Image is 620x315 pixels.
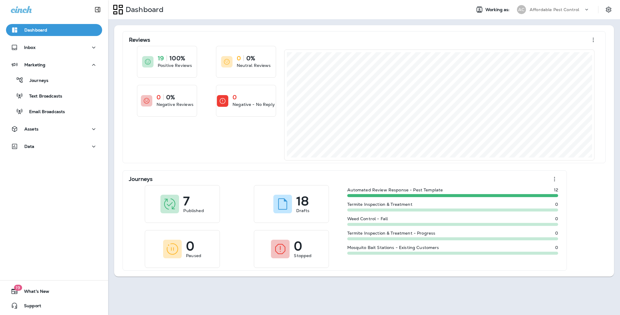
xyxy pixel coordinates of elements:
[186,253,201,259] p: Paused
[232,94,237,100] p: 0
[24,45,35,50] p: Inbox
[555,245,558,250] p: 0
[183,208,204,214] p: Published
[157,101,193,107] p: Negative Reviews
[485,7,511,12] span: Working as:
[6,89,102,102] button: Text Broadcasts
[18,303,41,310] span: Support
[183,198,190,204] p: 7
[24,127,38,131] p: Assets
[237,62,271,68] p: Neutral Reviews
[24,62,45,67] p: Marketing
[294,253,312,259] p: Stopped
[6,105,102,118] button: Email Broadcasts
[294,243,302,249] p: 0
[158,55,164,61] p: 19
[129,176,153,182] p: Journeys
[232,101,275,107] p: Negative - No Reply
[24,144,35,149] p: Data
[554,187,558,192] p: 12
[347,202,412,207] p: Termite Inspection & Treatment
[6,24,102,36] button: Dashboard
[555,231,558,235] p: 0
[6,74,102,86] button: Journeys
[296,208,309,214] p: Drafts
[6,41,102,53] button: Inbox
[169,55,185,61] p: 100%
[18,289,49,296] span: What's New
[603,4,614,15] button: Settings
[186,243,194,249] p: 0
[517,5,526,14] div: AC
[237,55,241,61] p: 0
[6,140,102,152] button: Data
[6,59,102,71] button: Marketing
[555,202,558,207] p: 0
[123,5,163,14] p: Dashboard
[6,123,102,135] button: Assets
[246,55,255,61] p: 0%
[23,109,65,115] p: Email Broadcasts
[157,94,161,100] p: 0
[23,78,48,84] p: Journeys
[14,285,22,291] span: 19
[24,28,47,32] p: Dashboard
[158,62,192,68] p: Positive Reviews
[296,198,309,204] p: 18
[23,94,62,99] p: Text Broadcasts
[347,187,443,192] p: Automated Review Response - Pest Template
[129,37,150,43] p: Reviews
[6,285,102,297] button: 19What's New
[347,216,388,221] p: Weed Control - Fall
[347,231,436,235] p: Termite Inspection & Treatment - Progress
[347,245,439,250] p: Mosquito Bait Stations - Existing Customers
[89,4,106,16] button: Collapse Sidebar
[530,7,579,12] p: Affordable Pest Control
[166,94,175,100] p: 0%
[6,300,102,312] button: Support
[555,216,558,221] p: 0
